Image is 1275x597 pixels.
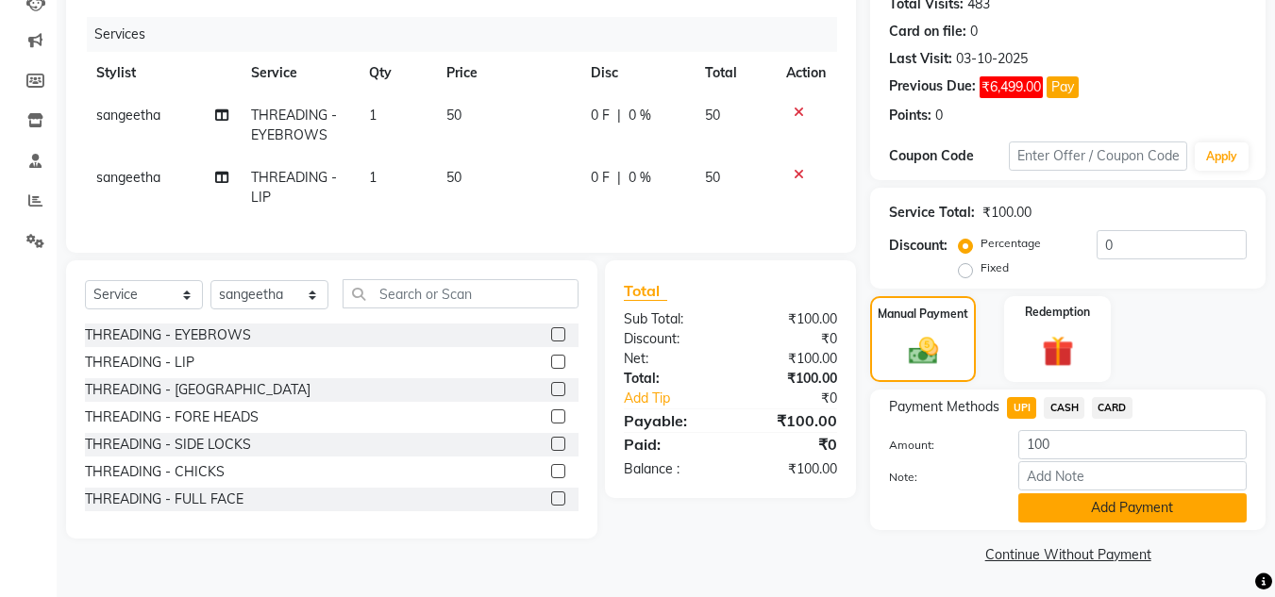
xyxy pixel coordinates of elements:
[610,433,730,456] div: Paid:
[1047,76,1079,98] button: Pay
[85,489,243,509] div: THREADING - FULL FACE
[85,325,251,345] div: THREADING - EYEBROWS
[1025,304,1090,321] label: Redemption
[1044,397,1084,419] span: CASH
[591,168,610,188] span: 0 F
[875,437,1003,454] label: Amount:
[980,76,1043,98] span: ₹6,499.00
[369,107,377,124] span: 1
[889,22,966,41] div: Card on file:
[775,52,837,94] th: Action
[1092,397,1132,419] span: CARD
[889,397,999,417] span: Payment Methods
[624,281,667,301] span: Total
[629,106,651,125] span: 0 %
[935,106,943,125] div: 0
[889,76,976,98] div: Previous Due:
[369,169,377,186] span: 1
[343,279,579,308] input: Search or Scan
[730,309,851,329] div: ₹100.00
[358,52,436,94] th: Qty
[1007,397,1036,419] span: UPI
[730,459,851,479] div: ₹100.00
[85,435,251,455] div: THREADING - SIDE LOCKS
[610,329,730,349] div: Discount:
[446,107,461,124] span: 50
[730,409,851,432] div: ₹100.00
[96,107,160,124] span: sangeetha
[889,49,952,69] div: Last Visit:
[970,22,978,41] div: 0
[240,52,357,94] th: Service
[751,389,852,408] div: ₹0
[889,236,948,256] div: Discount:
[591,106,610,125] span: 0 F
[610,309,730,329] div: Sub Total:
[1018,493,1247,522] button: Add Payment
[87,17,851,52] div: Services
[610,409,730,432] div: Payable:
[874,545,1262,565] a: Continue Without Payment
[730,329,851,349] div: ₹0
[617,106,621,125] span: |
[85,380,310,400] div: THREADING - [GEOGRAPHIC_DATA]
[694,52,775,94] th: Total
[875,469,1003,486] label: Note:
[1018,461,1247,490] input: Add Note
[85,407,259,427] div: THREADING - FORE HEADS
[85,353,194,373] div: THREADING - LIP
[617,168,621,188] span: |
[96,169,160,186] span: sangeetha
[730,349,851,369] div: ₹100.00
[610,369,730,389] div: Total:
[705,169,720,186] span: 50
[889,203,975,223] div: Service Total:
[1195,142,1249,171] button: Apply
[956,49,1028,69] div: 03-10-2025
[1032,332,1083,371] img: _gift.svg
[981,259,1009,276] label: Fixed
[1018,430,1247,459] input: Amount
[579,52,694,94] th: Disc
[730,433,851,456] div: ₹0
[85,52,240,94] th: Stylist
[981,235,1041,252] label: Percentage
[705,107,720,124] span: 50
[889,146,1008,166] div: Coupon Code
[730,369,851,389] div: ₹100.00
[1009,141,1187,171] input: Enter Offer / Coupon Code
[889,106,931,125] div: Points:
[878,306,968,323] label: Manual Payment
[610,459,730,479] div: Balance :
[446,169,461,186] span: 50
[610,389,750,408] a: Add Tip
[251,107,337,143] span: THREADING - EYEBROWS
[85,462,225,482] div: THREADING - CHICKS
[899,334,948,368] img: _cash.svg
[435,52,579,94] th: Price
[610,349,730,369] div: Net:
[629,168,651,188] span: 0 %
[982,203,1032,223] div: ₹100.00
[251,169,337,206] span: THREADING - LIP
